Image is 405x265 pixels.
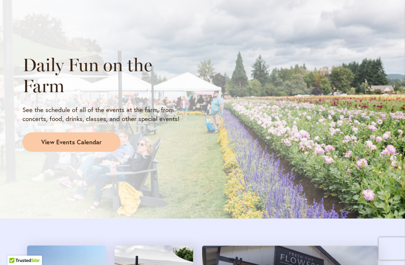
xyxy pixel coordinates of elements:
h2: Daily Fun on the Farm [22,54,196,96]
a: View Events Calendar [22,132,120,152]
span: View Events Calendar [41,138,102,147]
p: See the schedule of all of the events at the farm, from concerts, food, drinks, classes, and othe... [22,105,196,123]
